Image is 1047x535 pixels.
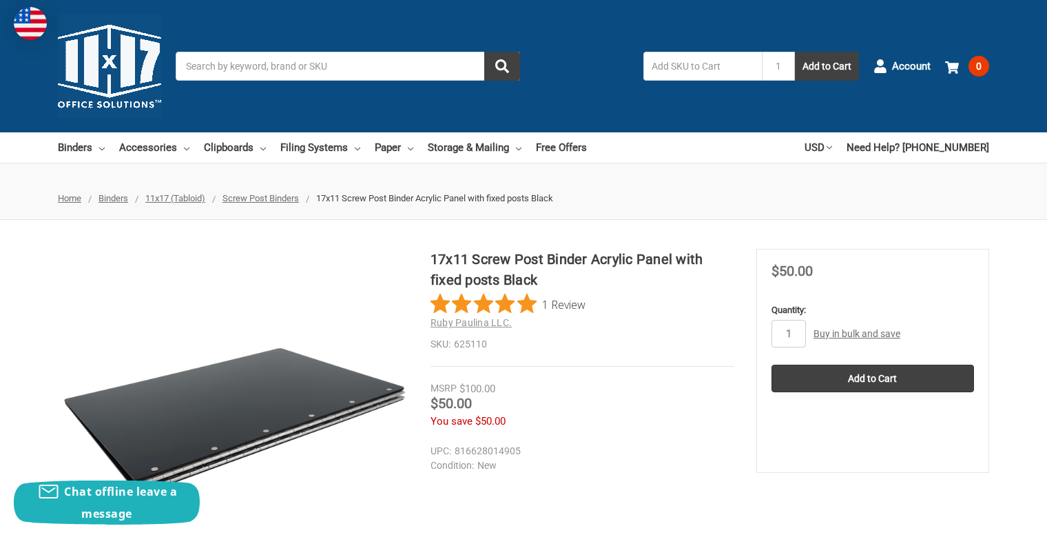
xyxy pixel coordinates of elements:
[431,458,474,473] dt: Condition:
[58,132,105,163] a: Binders
[795,52,859,81] button: Add to Cart
[375,132,413,163] a: Paper
[431,458,727,473] dd: New
[431,294,585,314] button: Rated 5 out of 5 stars from 1 reviews. Jump to reviews.
[145,193,205,203] a: 11x17 (Tabloid)
[431,249,734,290] h1: 17x11 Screw Post Binder Acrylic Panel with fixed posts Black
[542,294,585,314] span: 1 Review
[847,132,989,163] a: Need Help? [PHONE_NUMBER]
[204,132,266,163] a: Clipboards
[431,444,727,458] dd: 816628014905
[58,193,81,203] a: Home
[431,337,450,352] dt: SKU:
[771,263,813,279] span: $50.00
[431,317,512,328] a: Ruby Paulina LLC.
[280,132,360,163] a: Filing Systems
[14,7,47,40] img: duty and tax information for United States
[14,481,200,525] button: Chat offline leave a message
[431,381,457,396] div: MSRP
[431,395,472,412] span: $50.00
[431,415,473,427] span: You save
[771,365,974,392] input: Add to Cart
[813,328,900,339] a: Buy in bulk and save
[222,193,299,203] a: Screw Post Binders
[119,132,189,163] a: Accessories
[945,48,989,84] a: 0
[933,498,1047,535] iframe: Google Customer Reviews
[428,132,521,163] a: Storage & Mailing
[99,193,128,203] a: Binders
[475,415,506,427] span: $50.00
[536,132,587,163] a: Free Offers
[431,444,451,458] dt: UPC:
[771,303,974,317] label: Quantity:
[968,56,989,77] span: 0
[58,14,161,118] img: 11x17.com
[176,52,520,81] input: Search by keyword, brand or SKU
[64,484,177,521] span: Chat offline leave a message
[459,383,495,395] span: $100.00
[643,52,762,81] input: Add SKU to Cart
[805,132,832,163] a: USD
[316,193,553,203] span: 17x11 Screw Post Binder Acrylic Panel with fixed posts Black
[431,337,734,352] dd: 625110
[873,48,931,84] a: Account
[892,59,931,74] span: Account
